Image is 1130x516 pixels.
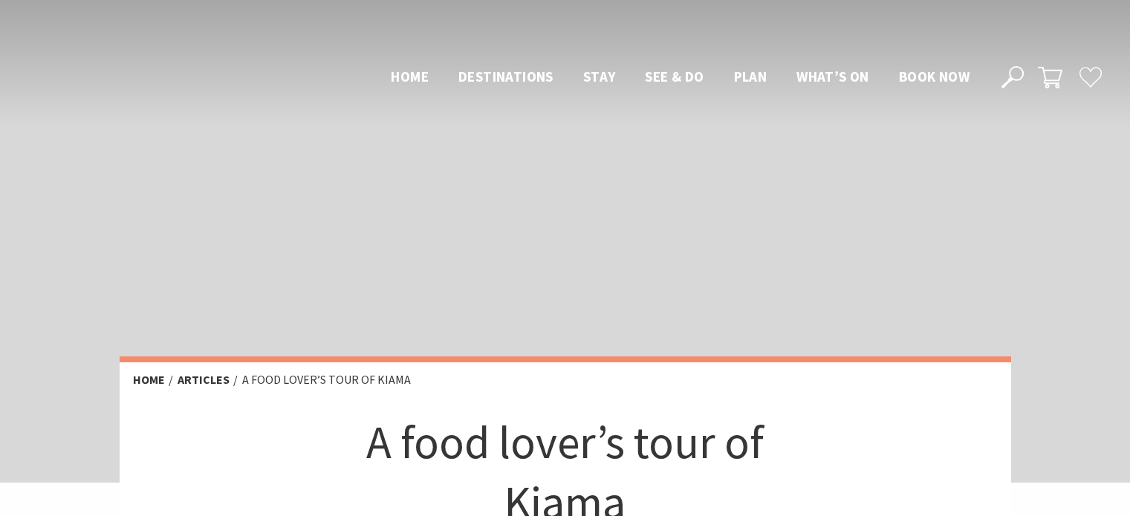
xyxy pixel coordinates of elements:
[899,68,970,85] span: Book now
[458,68,553,85] span: Destinations
[391,68,429,85] span: Home
[133,372,165,388] a: Home
[583,68,616,85] span: Stay
[796,68,869,85] span: What’s On
[242,370,411,390] li: A food lover’s tour of Kiama
[734,68,767,85] span: Plan
[376,65,984,90] nav: Main Menu
[645,68,704,85] span: See & Do
[178,372,230,388] a: Articles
